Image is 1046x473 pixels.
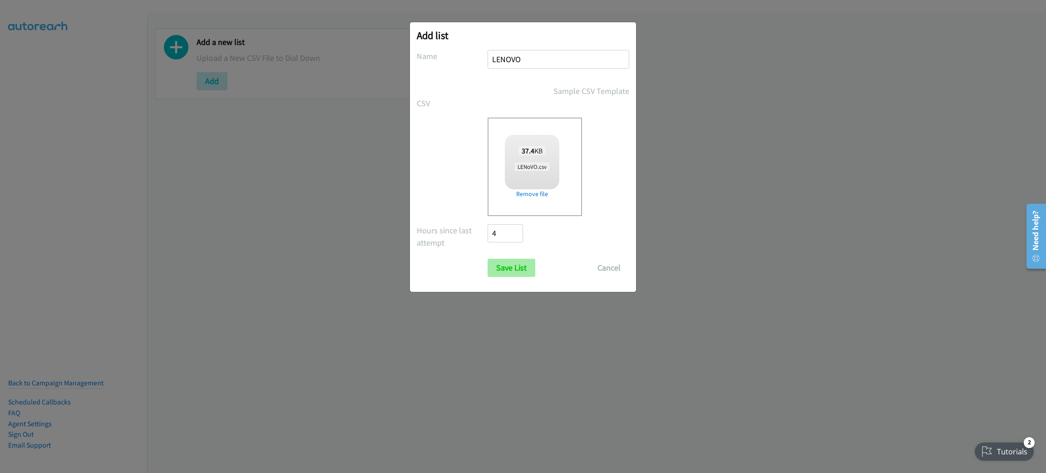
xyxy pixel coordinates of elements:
label: CSV [417,97,488,109]
span: LENoVO.csv [515,163,549,171]
iframe: Resource Center [1020,200,1046,272]
h2: Add list [417,29,629,42]
strong: 37.4 [522,146,534,155]
label: Name [417,50,488,62]
button: Cancel [589,259,629,277]
iframe: Checklist [969,434,1039,466]
a: Remove file [505,189,559,199]
a: Sample CSV Template [553,85,629,97]
input: Save List [488,259,535,277]
span: KB [519,146,546,155]
label: Hours since last attempt [417,224,488,249]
